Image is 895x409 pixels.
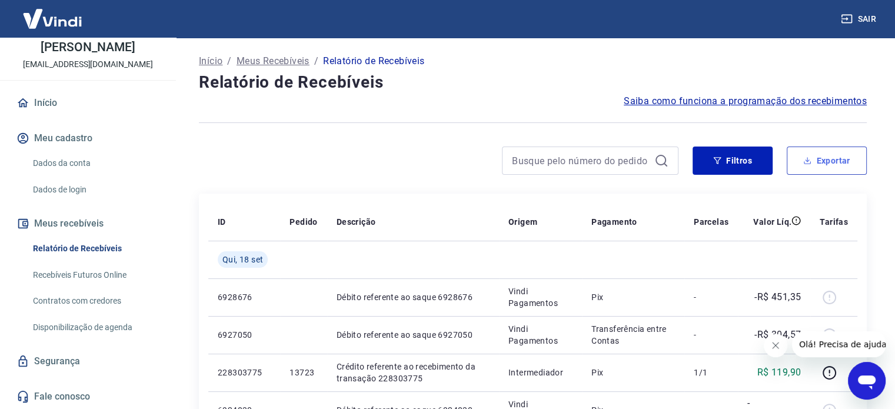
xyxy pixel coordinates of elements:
p: R$ 119,90 [757,365,801,380]
p: Vindi Pagamentos [508,323,573,347]
p: Crédito referente ao recebimento da transação 228303775 [337,361,490,384]
button: Meus recebíveis [14,211,162,237]
iframe: Mensagem da empresa [792,331,886,357]
button: Exportar [787,147,867,175]
a: Disponibilização de agenda [28,315,162,340]
p: 6928676 [218,291,271,303]
p: -R$ 304,57 [754,328,801,342]
p: Pagamento [591,216,637,228]
p: Débito referente ao saque 6928676 [337,291,490,303]
span: Olá! Precisa de ajuda? [7,8,99,18]
p: Pix [591,367,675,378]
p: Pix [591,291,675,303]
p: [EMAIL_ADDRESS][DOMAIN_NAME] [23,58,153,71]
a: Saiba como funciona a programação dos recebimentos [624,94,867,108]
button: Meu cadastro [14,125,162,151]
a: Dados da conta [28,151,162,175]
p: Relatório de Recebíveis [323,54,424,68]
h4: Relatório de Recebíveis [199,71,867,94]
p: Valor Líq. [753,216,791,228]
button: Sair [839,8,881,30]
img: Vindi [14,1,91,36]
p: Origem [508,216,537,228]
button: Filtros [693,147,773,175]
a: Início [199,54,222,68]
a: Contratos com credores [28,289,162,313]
a: Meus Recebíveis [237,54,310,68]
p: Parcelas [694,216,728,228]
p: ID [218,216,226,228]
input: Busque pelo número do pedido [512,152,650,169]
span: Qui, 18 set [222,254,263,265]
p: Tarifas [820,216,848,228]
p: 228303775 [218,367,271,378]
p: Débito referente ao saque 6927050 [337,329,490,341]
p: Descrição [337,216,376,228]
iframe: Fechar mensagem [764,334,787,357]
a: Início [14,90,162,116]
p: - [694,329,728,341]
p: Intermediador [508,367,573,378]
p: Transferência entre Contas [591,323,675,347]
a: Recebíveis Futuros Online [28,263,162,287]
a: Relatório de Recebíveis [28,237,162,261]
p: - [694,291,728,303]
p: 6927050 [218,329,271,341]
a: Dados de login [28,178,162,202]
p: [PERSON_NAME] [41,41,135,54]
p: 13723 [290,367,317,378]
a: Segurança [14,348,162,374]
p: 1/1 [694,367,728,378]
p: / [227,54,231,68]
p: -R$ 451,35 [754,290,801,304]
iframe: Botão para abrir a janela de mensagens [848,362,886,400]
p: Vindi Pagamentos [508,285,573,309]
p: / [314,54,318,68]
p: Pedido [290,216,317,228]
